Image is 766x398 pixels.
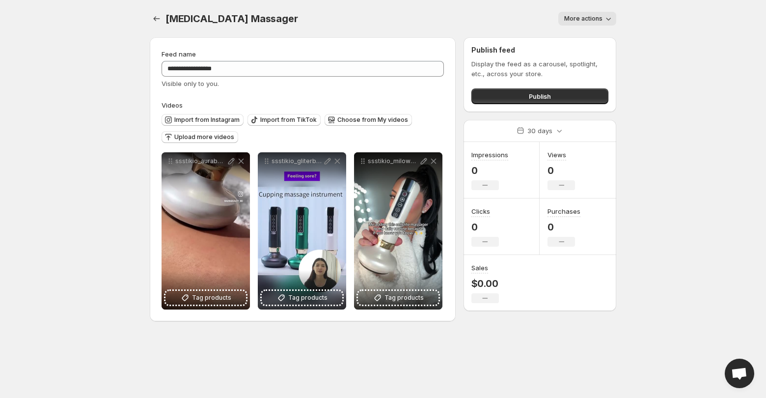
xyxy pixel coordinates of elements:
h2: Publish feed [471,45,608,55]
div: ssstikio_gliterbenefit_1745351208999Tag products [258,152,346,310]
p: Display the feed as a carousel, spotlight, etc., across your store. [471,59,608,79]
button: Import from Instagram [162,114,244,126]
h3: Views [547,150,566,160]
p: 0 [547,221,580,233]
p: ssstikio_aurabeauty_md1_1745351228258 [175,157,226,165]
span: Videos [162,101,183,109]
h3: Impressions [471,150,508,160]
button: Tag products [262,291,342,305]
span: Tag products [288,293,328,303]
button: Import from TikTok [247,114,321,126]
p: 0 [547,165,575,176]
span: Publish [529,91,551,101]
button: Settings [150,12,164,26]
p: 0 [471,165,508,176]
span: [MEDICAL_DATA] Massager [165,13,298,25]
div: ssstikio_milowus_1745351260393Tag products [354,152,442,310]
div: ssstikio_aurabeauty_md1_1745351228258Tag products [162,152,250,310]
p: ssstikio_gliterbenefit_1745351208999 [272,157,323,165]
span: Upload more videos [174,133,234,141]
button: Publish [471,88,608,104]
p: ssstikio_milowus_1745351260393 [368,157,419,165]
button: Choose from My videos [325,114,412,126]
p: 0 [471,221,499,233]
span: Import from TikTok [260,116,317,124]
h3: Purchases [547,206,580,216]
span: Import from Instagram [174,116,240,124]
button: Tag products [358,291,438,305]
span: Feed name [162,50,196,58]
button: Upload more videos [162,131,238,143]
p: 30 days [527,126,552,136]
h3: Clicks [471,206,490,216]
span: More actions [564,15,602,23]
h3: Sales [471,263,488,273]
a: Open chat [725,359,754,388]
span: Tag products [384,293,424,303]
span: Tag products [192,293,231,303]
span: Choose from My videos [337,116,408,124]
button: More actions [558,12,616,26]
p: $0.00 [471,278,499,289]
button: Tag products [165,291,246,305]
span: Visible only to you. [162,80,219,87]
